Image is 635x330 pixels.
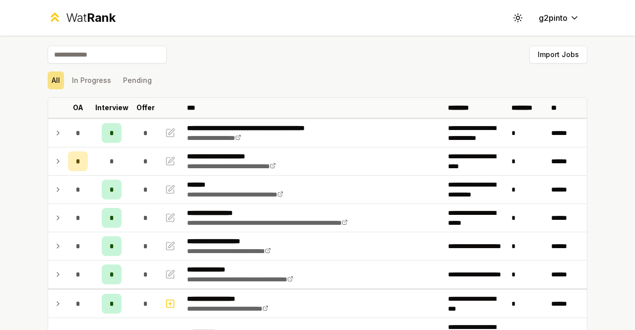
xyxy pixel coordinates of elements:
[68,71,115,89] button: In Progress
[95,103,128,113] p: Interview
[66,10,116,26] div: Wat
[529,46,587,64] button: Import Jobs
[531,9,587,27] button: g2pinto
[539,12,568,24] span: g2pinto
[119,71,156,89] button: Pending
[48,71,64,89] button: All
[87,10,116,25] span: Rank
[48,10,116,26] a: WatRank
[73,103,83,113] p: OA
[136,103,155,113] p: Offer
